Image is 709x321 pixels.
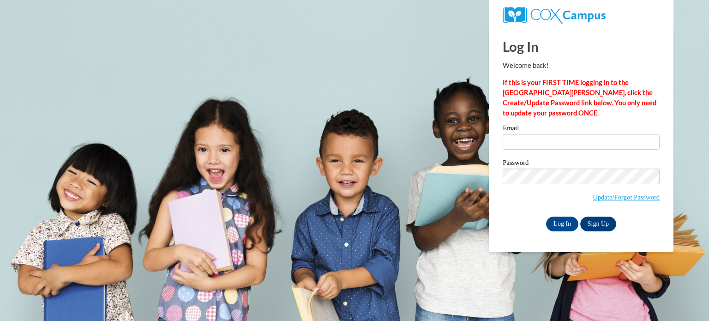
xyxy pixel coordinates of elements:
[580,217,616,231] a: Sign Up
[503,7,606,24] img: COX Campus
[593,194,660,201] a: Update/Forgot Password
[503,79,656,117] strong: If this is your FIRST TIME logging in to the [GEOGRAPHIC_DATA][PERSON_NAME], click the Create/Upd...
[503,159,660,169] label: Password
[503,11,606,18] a: COX Campus
[503,61,660,71] p: Welcome back!
[503,37,660,56] h1: Log In
[546,217,578,231] input: Log In
[503,125,660,134] label: Email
